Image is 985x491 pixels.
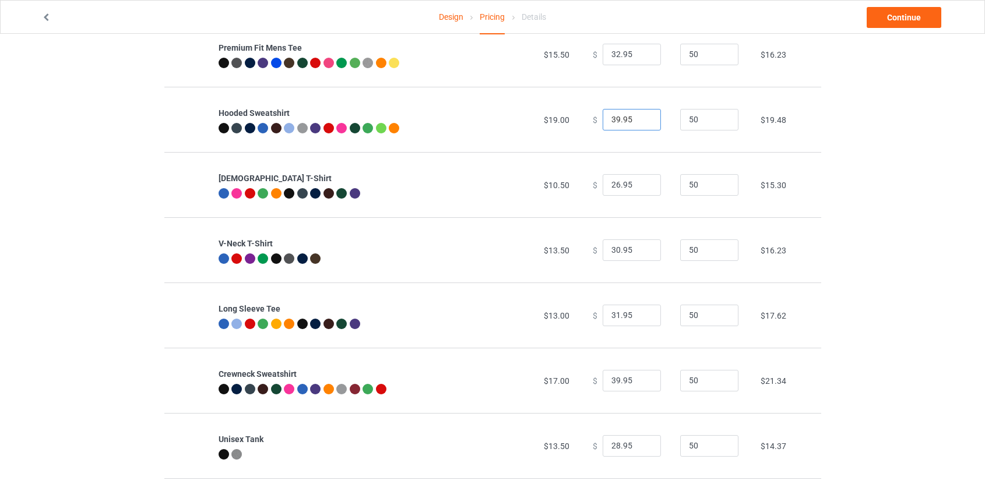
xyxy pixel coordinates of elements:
[761,50,786,59] span: $16.23
[219,369,297,379] b: Crewneck Sweatshirt
[761,376,786,386] span: $21.34
[219,43,302,52] b: Premium Fit Mens Tee
[219,239,273,248] b: V-Neck T-Shirt
[593,180,597,189] span: $
[593,50,597,59] span: $
[761,246,786,255] span: $16.23
[544,311,569,320] span: $13.00
[544,246,569,255] span: $13.50
[544,376,569,386] span: $17.00
[593,310,597,320] span: $
[544,115,569,125] span: $19.00
[867,7,941,28] a: Continue
[480,1,505,34] div: Pricing
[593,245,597,255] span: $
[593,115,597,124] span: $
[544,441,569,451] span: $13.50
[363,58,373,68] img: heather_texture.png
[761,115,786,125] span: $19.48
[219,304,280,313] b: Long Sleeve Tee
[544,181,569,190] span: $10.50
[761,311,786,320] span: $17.62
[219,174,332,183] b: [DEMOGRAPHIC_DATA] T-Shirt
[593,441,597,450] span: $
[439,1,463,33] a: Design
[522,1,546,33] div: Details
[231,449,242,460] img: heather_texture.png
[219,108,290,118] b: Hooded Sweatshirt
[544,50,569,59] span: $15.50
[761,441,786,451] span: $14.37
[761,181,786,190] span: $15.30
[219,435,263,444] b: Unisex Tank
[593,376,597,385] span: $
